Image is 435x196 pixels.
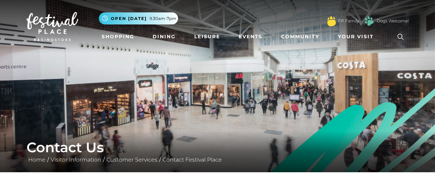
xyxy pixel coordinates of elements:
a: Visitor Information [49,156,103,163]
a: Community [278,30,322,43]
span: Your Visit [338,33,374,40]
a: FP Family [338,18,359,24]
a: Events [236,30,265,43]
a: Shopping [99,30,137,43]
h1: Contact Us [27,139,409,156]
img: Festival Place Logo [27,12,78,41]
a: Dogs Welcome! [377,18,409,24]
a: Customer Services [105,156,159,163]
div: / / / [21,139,414,164]
a: Leisure [191,30,223,43]
button: Open [DATE] 9.30am-7pm [99,12,178,24]
span: 9.30am-7pm [149,16,176,22]
a: Home [27,156,47,163]
a: Dining [150,30,178,43]
a: Contact Festival Place [161,156,224,163]
span: Open [DATE] [111,16,147,22]
a: Your Visit [335,30,380,43]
